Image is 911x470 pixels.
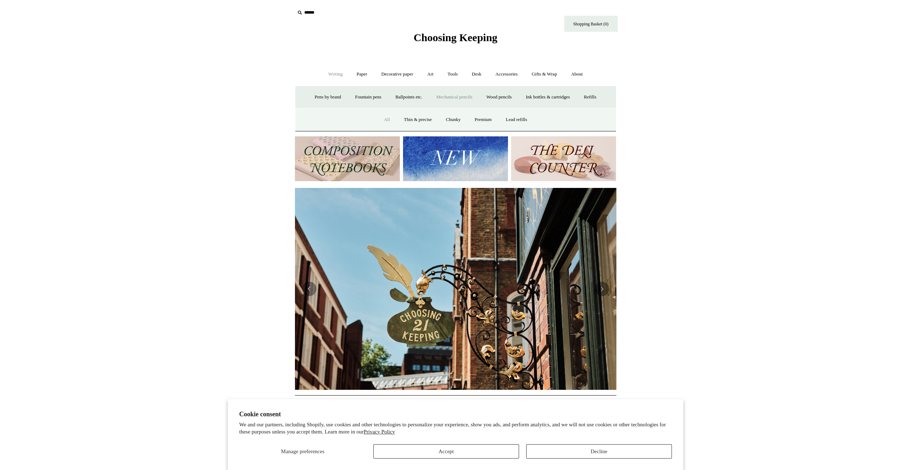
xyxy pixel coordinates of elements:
[465,65,488,84] a: Desk
[239,421,672,435] p: We and our partners, including Shopify, use cookies and other technologies to personalize your ex...
[413,32,497,43] span: Choosing Keeping
[349,88,388,107] a: Fountain pens
[373,444,519,459] button: Accept
[308,88,348,107] a: Pens by brand
[452,388,459,390] button: Page 2
[480,88,518,107] a: Wood pencils
[421,65,440,84] a: Art
[525,65,563,84] a: Gifts & Wrap
[239,411,672,418] h2: Cookie consent
[519,88,576,107] a: Ink bottles & cartridges
[389,88,429,107] a: Ballpoints etc.
[595,282,609,296] button: Next
[441,65,464,84] a: Tools
[377,110,396,129] a: All
[468,110,498,129] a: Premium
[499,110,534,129] a: Lead refills
[295,188,616,390] img: Copyright Choosing Keeping 20190711 LS Homepage 7.jpg__PID:4c49fdcc-9d5f-40e8-9753-f5038b35abb7
[526,444,672,459] button: Decline
[511,136,616,181] img: The Deli Counter
[239,444,366,459] button: Manage preferences
[397,110,438,129] a: Thin & precise
[441,388,449,390] button: Page 1
[364,429,395,435] a: Privacy Policy
[413,37,497,42] a: Choosing Keeping
[302,282,316,296] button: Previous
[375,65,420,84] a: Decorative paper
[403,136,508,181] img: New.jpg__PID:f73bdf93-380a-4a35-bcfe-7823039498e1
[489,65,524,84] a: Accessories
[281,449,324,454] span: Manage preferences
[322,65,349,84] a: Writing
[577,88,603,107] a: Refills
[350,65,374,84] a: Paper
[463,388,470,390] button: Page 3
[440,110,467,129] a: Chunky
[564,65,589,84] a: About
[430,88,479,107] a: Mechanical pencils
[295,136,400,181] img: 202302 Composition ledgers.jpg__PID:69722ee6-fa44-49dd-a067-31375e5d54ec
[564,16,618,32] a: Shopping Basket (0)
